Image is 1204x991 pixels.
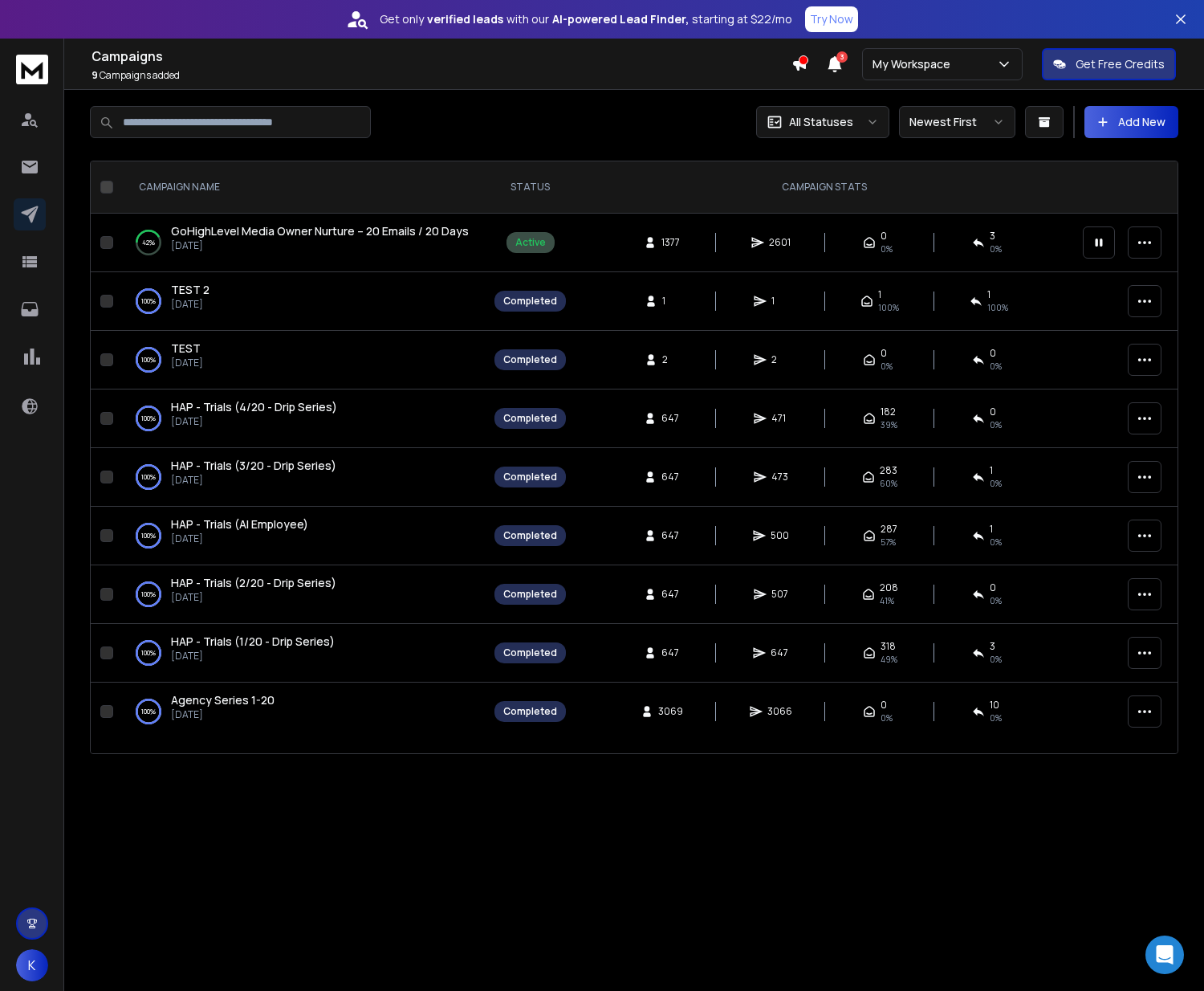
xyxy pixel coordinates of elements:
[661,529,679,542] span: 647
[990,230,995,243] span: 3
[171,516,308,532] span: HAP - Trials (AI Employee)
[661,236,680,249] span: 1377
[503,529,557,542] div: Completed
[1084,106,1178,138] button: Add New
[576,161,1073,214] th: CAMPAIGN STATS
[881,712,893,724] span: 0%
[503,705,557,718] div: Completed
[171,341,201,357] a: TEST
[92,69,791,82] p: Campaigns added
[662,295,678,308] span: 1
[171,399,337,415] a: HAP - Trials (4/20 - Drip Series)
[92,47,791,66] h1: Campaigns
[990,243,1002,255] span: 0 %
[120,565,485,624] td: 100%HAP - Trials (2/20 - Drip Series)[DATE]
[881,653,897,666] span: 49 %
[881,418,897,431] span: 39 %
[141,410,156,426] p: 100 %
[141,352,156,368] p: 100 %
[171,223,469,239] span: GoHighLevel Media Owner Nurture – 20 Emails / 20 Days
[880,464,897,477] span: 283
[990,581,996,594] span: 0
[171,357,203,369] p: [DATE]
[880,477,897,490] span: 60 %
[503,646,557,659] div: Completed
[990,594,1002,607] span: 0 %
[171,223,469,239] a: GoHighLevel Media Owner Nurture – 20 Emails / 20 Days
[120,214,485,272] td: 42%GoHighLevel Media Owner Nurture – 20 Emails / 20 Days[DATE]
[990,640,995,653] span: 3
[771,471,788,483] span: 473
[503,588,557,601] div: Completed
[805,6,858,32] button: Try Now
[990,699,999,712] span: 10
[485,161,576,214] th: STATUS
[881,699,887,712] span: 0
[171,634,335,650] a: HAP - Trials (1/20 - Drip Series)
[769,236,791,249] span: 2601
[552,11,689,27] strong: AI-powered Lead Finder,
[503,471,557,483] div: Completed
[987,301,1008,314] span: 100 %
[380,11,792,27] p: Get only with our starting at $22/mo
[987,288,990,301] span: 1
[880,594,894,607] span: 41 %
[661,412,679,425] span: 647
[1076,56,1165,72] p: Get Free Credits
[141,586,156,602] p: 100 %
[171,708,275,721] p: [DATE]
[171,298,209,311] p: [DATE]
[120,683,485,741] td: 100%Agency Series 1-20[DATE]
[990,536,1002,549] span: 0 %
[171,282,209,297] span: TEST 2
[1145,936,1184,974] div: Open Intercom Messenger
[771,353,787,366] span: 2
[661,471,679,483] span: 647
[171,532,308,545] p: [DATE]
[141,703,156,720] p: 100 %
[836,51,848,63] span: 3
[881,523,897,536] span: 287
[120,331,485,389] td: 100%TEST[DATE]
[771,295,787,308] span: 1
[872,56,957,72] p: My Workspace
[658,705,683,718] span: 3069
[120,624,485,683] td: 100%HAP - Trials (1/20 - Drip Series)[DATE]
[16,949,48,981] button: K
[503,353,557,366] div: Completed
[171,575,336,591] a: HAP - Trials (2/20 - Drip Series)
[120,507,485,565] td: 100%HAP - Trials (AI Employee)[DATE]
[142,234,155,251] p: 42 %
[171,575,336,590] span: HAP - Trials (2/20 - Drip Series)
[990,347,996,360] span: 0
[990,653,1002,666] span: 0 %
[881,360,893,373] span: 0 %
[171,591,336,604] p: [DATE]
[881,243,893,255] span: 0%
[120,448,485,507] td: 100%HAP - Trials (3/20 - Drip Series)[DATE]
[427,11,503,27] strong: verified leads
[881,536,896,549] span: 57 %
[810,11,853,27] p: Try Now
[881,230,887,243] span: 0
[171,692,275,708] span: Agency Series 1-20
[515,236,546,249] div: Active
[171,516,308,532] a: HAP - Trials (AI Employee)
[661,646,679,659] span: 647
[878,288,881,301] span: 1
[771,529,789,542] span: 500
[141,645,156,661] p: 100 %
[171,282,209,298] a: TEST 2
[92,68,98,82] span: 9
[990,712,1002,724] span: 0 %
[171,474,336,487] p: [DATE]
[141,469,156,485] p: 100 %
[171,458,336,474] a: HAP - Trials (3/20 - Drip Series)
[771,588,788,601] span: 507
[990,418,1002,431] span: 0 %
[990,464,993,477] span: 1
[171,239,469,252] p: [DATE]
